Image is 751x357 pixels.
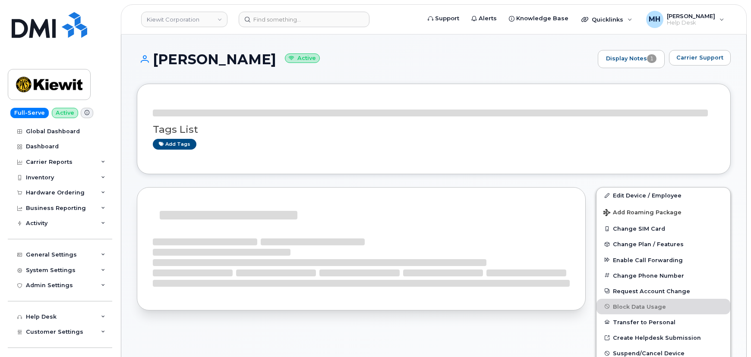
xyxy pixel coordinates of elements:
[137,52,593,67] h1: [PERSON_NAME]
[596,203,730,221] button: Add Roaming Package
[596,283,730,299] button: Request Account Change
[613,257,683,263] span: Enable Call Forwarding
[596,299,730,314] button: Block Data Usage
[613,241,684,247] span: Change Plan / Features
[596,221,730,236] button: Change SIM Card
[596,314,730,330] button: Transfer to Personal
[596,252,730,268] button: Enable Call Forwarding
[153,124,715,135] h3: Tags List
[596,268,730,283] button: Change Phone Number
[603,209,682,217] span: Add Roaming Package
[285,53,320,63] small: Active
[596,330,730,345] a: Create Helpdesk Submission
[598,50,665,68] a: Display Notes1
[647,54,656,63] span: 1
[596,236,730,252] button: Change Plan / Features
[669,50,731,66] button: Carrier Support
[596,188,730,203] a: Edit Device / Employee
[676,53,723,62] span: Carrier Support
[613,350,685,357] span: Suspend/Cancel Device
[153,139,196,150] a: Add tags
